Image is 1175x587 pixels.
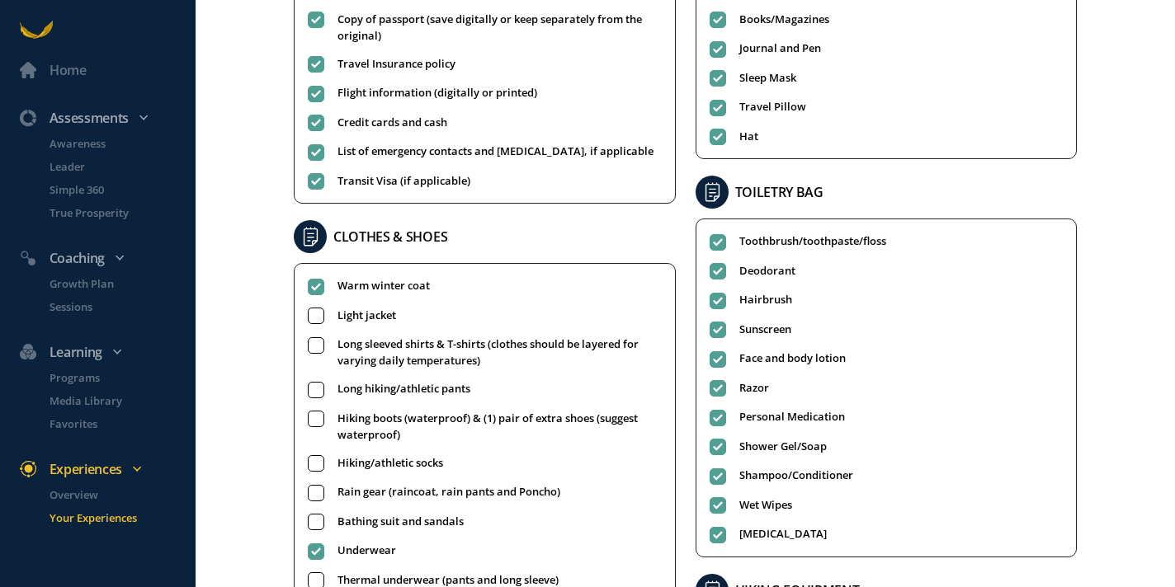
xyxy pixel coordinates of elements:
[739,525,827,543] span: [MEDICAL_DATA]
[30,416,196,432] a: Favorites
[337,410,662,443] span: Hiking boots (waterproof) & (1) pair of extra shoes (suggest waterproof)
[739,321,791,339] span: Sunscreen
[333,226,447,247] h2: CLOTHES & SHOES
[739,408,845,426] span: Personal Medication
[739,496,792,514] span: Wet Wipes
[50,392,192,409] p: Media Library
[10,107,202,129] div: Assessments
[30,392,196,409] a: Media Library
[30,275,196,292] a: Growth Plan
[30,181,196,198] a: Simple 360
[337,277,430,295] span: Warm winter coat
[30,369,196,386] a: Programs
[337,542,396,560] span: Underwear
[50,204,192,221] p: True Prosperity
[739,350,846,368] span: Face and body lotion
[337,483,560,501] span: Rain gear (raincoat, rain pants and Poncho)
[735,181,823,203] h2: TOILETRY BAG
[337,513,464,531] span: Bathing suit and sandals
[739,467,853,485] span: Shampoo/Conditioner
[50,275,192,292] p: Growth Plan
[337,55,455,73] span: Travel Insurance policy
[30,158,196,175] a: Leader
[739,379,769,397] span: Razor
[739,98,806,116] span: Travel Pillow
[337,336,662,369] span: Long sleeved shirts & T-shirts (clothes should be layered for varying daily temperatures)
[30,510,196,526] a: Your Experiences
[739,40,821,58] span: Journal and Pen
[337,11,662,44] span: Copy of passport (save digitally or keep separately from the original)
[337,114,447,132] span: Credit cards and cash
[50,158,192,175] p: Leader
[337,84,537,102] span: Flight information (digitally or printed)
[30,204,196,221] a: True Prosperity
[739,128,758,146] span: Hat
[50,135,192,152] p: Awareness
[739,232,886,251] span: Toothbrush/toothpaste/floss
[10,341,202,363] div: Learning
[30,486,196,503] a: Overview
[739,11,829,29] span: Books/Magazines
[50,486,192,503] p: Overview
[337,172,470,190] span: Transit Visa (if applicable)
[739,262,795,280] span: Deodorant
[10,247,202,269] div: Coaching
[50,416,192,432] p: Favorites
[50,59,87,81] div: Home
[10,458,202,480] div: Experiences
[337,380,470,398] span: Long hiking/athletic pants
[30,135,196,152] a: Awareness
[50,181,192,198] p: Simple 360
[337,143,654,161] span: List of emergency contacts and [MEDICAL_DATA], if applicable
[50,369,192,386] p: Programs
[739,291,792,309] span: Hairbrush
[739,69,796,87] span: Sleep Mask
[337,454,443,472] span: Hiking/athletic socks
[739,438,827,456] span: Shower Gel/Soap
[337,307,396,325] span: Light jacket
[30,298,196,315] a: Sessions
[50,298,192,315] p: Sessions
[50,510,192,526] p: Your Experiences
